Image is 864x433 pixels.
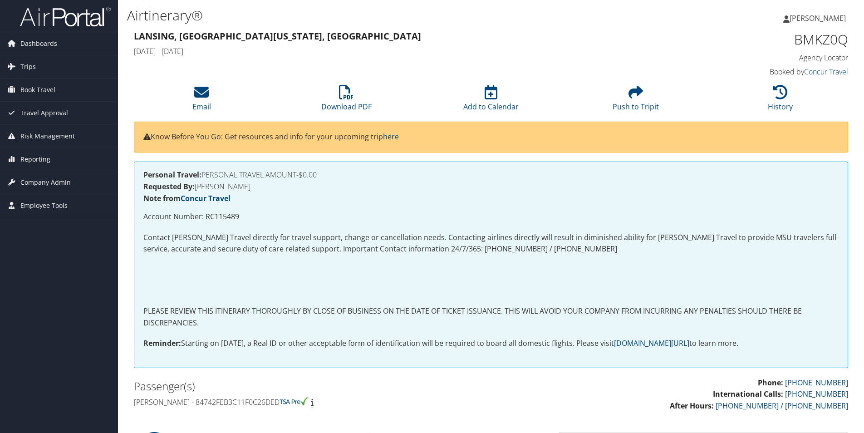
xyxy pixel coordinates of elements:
[192,90,211,112] a: Email
[143,183,839,190] h4: [PERSON_NAME]
[804,67,848,77] a: Concur Travel
[20,102,68,124] span: Travel Approval
[680,67,848,77] h4: Booked by
[181,193,231,203] a: Concur Travel
[134,46,666,56] h4: [DATE] - [DATE]
[143,182,195,192] strong: Requested By:
[321,90,372,112] a: Download PDF
[143,193,231,203] strong: Note from
[143,305,839,329] p: PLEASE REVIEW THIS ITINERARY THOROUGHLY BY CLOSE OF BUSINESS ON THE DATE OF TICKET ISSUANCE. THIS...
[613,90,659,112] a: Push to Tripit
[790,13,846,23] span: [PERSON_NAME]
[680,30,848,49] h1: BMKZ0Q
[670,401,714,411] strong: After Hours:
[143,338,839,349] p: Starting on [DATE], a Real ID or other acceptable form of identification will be required to boar...
[143,211,839,223] p: Account Number: RC115489
[785,389,848,399] a: [PHONE_NUMBER]
[783,5,855,32] a: [PERSON_NAME]
[20,79,55,101] span: Book Travel
[143,131,839,143] p: Know Before You Go: Get resources and info for your upcoming trip
[20,55,36,78] span: Trips
[614,338,689,348] a: [DOMAIN_NAME][URL]
[280,397,309,405] img: tsa-precheck.png
[134,379,484,394] h2: Passenger(s)
[383,132,399,142] a: here
[680,53,848,63] h4: Agency Locator
[20,148,50,171] span: Reporting
[134,397,484,407] h4: [PERSON_NAME] - 84742FEB3C11F0C26DED
[716,401,848,411] a: [PHONE_NUMBER] / [PHONE_NUMBER]
[143,171,839,178] h4: PERSONAL TRAVEL AMOUNT-$0.00
[143,170,201,180] strong: Personal Travel:
[143,338,181,348] strong: Reminder:
[785,378,848,388] a: [PHONE_NUMBER]
[20,171,71,194] span: Company Admin
[758,378,783,388] strong: Phone:
[20,125,75,148] span: Risk Management
[134,30,421,42] strong: Lansing, [GEOGRAPHIC_DATA] [US_STATE], [GEOGRAPHIC_DATA]
[20,32,57,55] span: Dashboards
[713,389,783,399] strong: International Calls:
[20,194,68,217] span: Employee Tools
[768,90,793,112] a: History
[20,6,111,27] img: airportal-logo.png
[143,232,839,255] p: Contact [PERSON_NAME] Travel directly for travel support, change or cancellation needs. Contactin...
[127,6,612,25] h1: Airtinerary®
[463,90,519,112] a: Add to Calendar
